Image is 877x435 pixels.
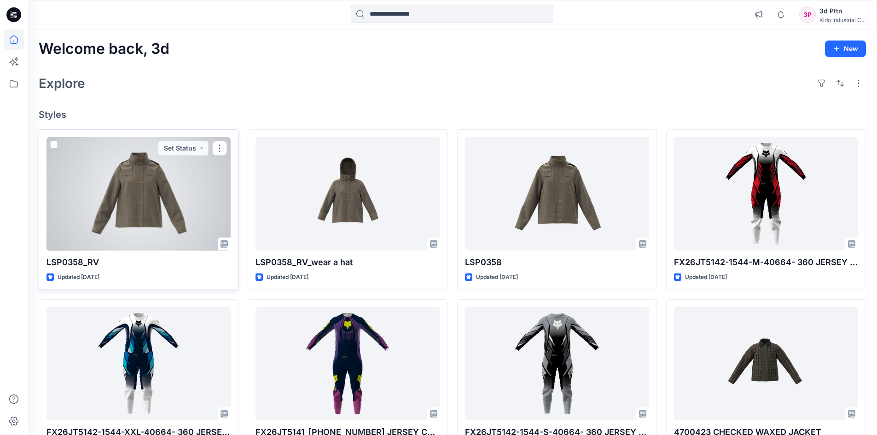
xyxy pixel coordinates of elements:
[39,76,85,91] h2: Explore
[465,307,649,421] a: FX26JT5142-1544-S-40664- 360 JERSEY CORE GRAPHIC
[799,6,816,23] div: 3P
[465,137,649,251] a: LSP0358
[465,256,649,269] p: LSP0358
[819,6,865,17] div: 3d Pttn
[685,273,727,282] p: Updated [DATE]
[58,273,99,282] p: Updated [DATE]
[674,137,858,251] a: FX26JT5142-1544-M-40664- 360 JERSEY CORE GRAPHIC
[256,256,440,269] p: LSP0358_RV_wear a hat
[46,256,231,269] p: LSP0358_RV
[476,273,518,282] p: Updated [DATE]
[825,41,866,57] button: New
[674,256,858,269] p: FX26JT5142-1544-M-40664- 360 JERSEY CORE GRAPHIC
[39,41,169,58] h2: Welcome back, 3d
[819,17,865,23] div: Kido Industrial C...
[674,307,858,421] a: 4700423 CHECKED WAXED JACKET
[256,137,440,251] a: LSP0358_RV_wear a hat
[256,307,440,421] a: FX26JT5141_5143-40662-360 JERSEY COMMERCIAL-GRAPHIC
[46,307,231,421] a: FX26JT5142-1544-XXL-40664- 360 JERSEY CORE GRAPHIC
[39,109,866,120] h4: Styles
[267,273,308,282] p: Updated [DATE]
[46,137,231,251] a: LSP0358_RV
